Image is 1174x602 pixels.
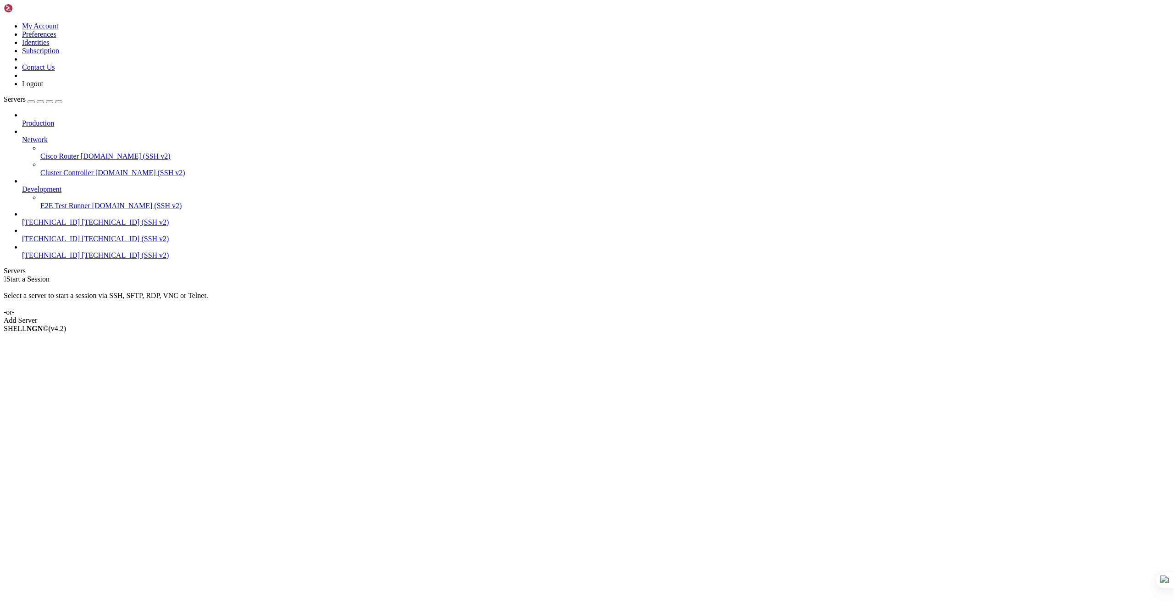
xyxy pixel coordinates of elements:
[22,210,1170,226] li: [TECHNICAL_ID] [TECHNICAL_ID] (SSH v2)
[22,177,1170,210] li: Development
[40,193,1170,210] li: E2E Test Runner [DOMAIN_NAME] (SSH v2)
[22,243,1170,260] li: [TECHNICAL_ID] [TECHNICAL_ID] (SSH v2)
[27,325,43,332] b: NGN
[22,127,1170,177] li: Network
[4,316,1170,325] div: Add Server
[22,185,61,193] span: Development
[40,169,94,177] span: Cluster Controller
[22,218,80,226] span: [TECHNICAL_ID]
[22,226,1170,243] li: [TECHNICAL_ID] [TECHNICAL_ID] (SSH v2)
[40,152,1170,160] a: Cisco Router [DOMAIN_NAME] (SSH v2)
[22,235,80,243] span: [TECHNICAL_ID]
[92,202,182,210] span: [DOMAIN_NAME] (SSH v2)
[22,63,55,71] a: Contact Us
[22,251,80,259] span: [TECHNICAL_ID]
[22,47,59,55] a: Subscription
[95,169,185,177] span: [DOMAIN_NAME] (SSH v2)
[40,169,1170,177] a: Cluster Controller [DOMAIN_NAME] (SSH v2)
[22,185,1170,193] a: Development
[49,325,66,332] span: 4.2.0
[40,160,1170,177] li: Cluster Controller [DOMAIN_NAME] (SSH v2)
[4,95,26,103] span: Servers
[40,144,1170,160] li: Cisco Router [DOMAIN_NAME] (SSH v2)
[22,119,1170,127] a: Production
[22,218,1170,226] a: [TECHNICAL_ID] [TECHNICAL_ID] (SSH v2)
[4,283,1170,316] div: Select a server to start a session via SSH, SFTP, RDP, VNC or Telnet. -or-
[40,202,90,210] span: E2E Test Runner
[6,275,50,283] span: Start a Session
[40,152,79,160] span: Cisco Router
[40,202,1170,210] a: E2E Test Runner [DOMAIN_NAME] (SSH v2)
[22,22,59,30] a: My Account
[4,275,6,283] span: 
[22,136,1170,144] a: Network
[4,4,56,13] img: Shellngn
[81,152,171,160] span: [DOMAIN_NAME] (SSH v2)
[4,95,62,103] a: Servers
[82,251,169,259] span: [TECHNICAL_ID] (SSH v2)
[22,235,1170,243] a: [TECHNICAL_ID] [TECHNICAL_ID] (SSH v2)
[22,30,56,38] a: Preferences
[4,325,66,332] span: SHELL ©
[82,218,169,226] span: [TECHNICAL_ID] (SSH v2)
[4,267,1170,275] div: Servers
[22,251,1170,260] a: [TECHNICAL_ID] [TECHNICAL_ID] (SSH v2)
[22,111,1170,127] li: Production
[22,39,50,46] a: Identities
[82,235,169,243] span: [TECHNICAL_ID] (SSH v2)
[22,136,48,144] span: Network
[22,80,43,88] a: Logout
[22,119,54,127] span: Production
